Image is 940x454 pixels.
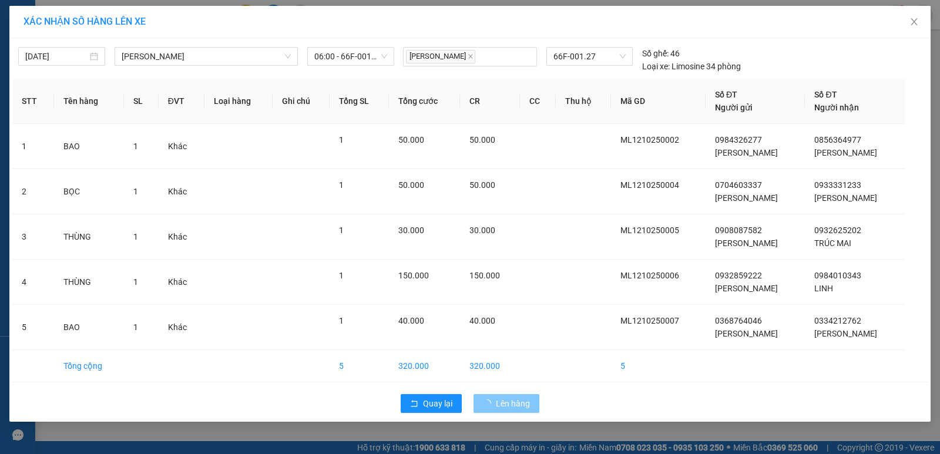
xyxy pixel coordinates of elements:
div: [GEOGRAPHIC_DATA] [137,10,257,36]
span: 0368764046 [715,316,762,325]
span: 0932625202 [814,226,861,235]
td: Khác [159,124,204,169]
span: Nhận: [137,10,166,22]
th: CC [520,79,556,124]
td: 3 [12,214,54,260]
div: 46 [642,47,680,60]
td: 2 [12,169,54,214]
span: 1 [133,232,138,241]
span: loading [483,399,496,408]
span: 66F-001.27 [553,48,626,65]
span: 1 [339,226,344,235]
span: 1 [133,322,138,332]
span: rollback [410,399,418,409]
th: Tổng cước [389,79,460,124]
span: 1 [339,316,344,325]
div: [PERSON_NAME] [10,24,129,38]
td: BAO [54,124,124,169]
th: STT [12,79,54,124]
th: ĐVT [159,79,204,124]
span: close [468,53,474,59]
div: 0334212762 [137,51,257,67]
span: Số ĐT [715,90,737,99]
td: 4 [12,260,54,305]
td: BỌC [54,169,124,214]
span: ML1210250004 [620,180,679,190]
span: 1 [339,135,344,144]
td: 5 [330,350,389,382]
span: down [284,53,291,60]
span: 50.000 [398,135,424,144]
td: Khác [159,169,204,214]
span: ML1210250006 [620,271,679,280]
span: 40.000 [398,316,424,325]
td: THÙNG [54,260,124,305]
td: 320.000 [389,350,460,382]
div: Limosine 34 phòng [642,60,741,73]
td: Khác [159,214,204,260]
td: BAO [54,305,124,350]
td: 5 [12,305,54,350]
button: rollbackQuay lại [401,394,462,413]
input: 12/10/2025 [25,50,88,63]
td: THÙNG [54,214,124,260]
span: Cao Lãnh - Hồ Chí Minh [122,48,291,65]
th: Tên hàng [54,79,124,124]
span: 0704603337 [715,180,762,190]
td: 1 [12,124,54,169]
span: Người gửi [715,103,753,112]
span: 0984010343 [814,271,861,280]
span: Lên hàng [496,397,530,410]
span: [PERSON_NAME] [715,238,778,248]
span: 1 [133,277,138,287]
span: 50.000 [469,180,495,190]
div: Mỹ Long [10,10,129,24]
span: 30.000 [469,226,495,235]
th: Loại hàng [204,79,273,124]
span: [PERSON_NAME] [814,193,877,203]
th: Tổng SL [330,79,389,124]
span: Quay lại [423,397,452,410]
span: 50.000 [398,180,424,190]
span: ML1210250002 [620,135,679,144]
span: [PERSON_NAME] [715,193,778,203]
td: 5 [611,350,706,382]
span: 0933331233 [814,180,861,190]
button: Lên hàng [474,394,539,413]
span: 150.000 [469,271,500,280]
button: Close [898,6,931,39]
span: ML1210250007 [620,316,679,325]
span: [PERSON_NAME] [814,148,877,157]
th: CR [460,79,520,124]
span: 150.000 [398,271,429,280]
td: Khác [159,260,204,305]
div: 0368764046 [10,38,129,55]
span: 0908087582 [715,226,762,235]
span: LINH [814,284,833,293]
span: TRÚC MAI [814,238,851,248]
span: 0984326277 [715,135,762,144]
span: 1 [339,180,344,190]
span: [PERSON_NAME] [406,50,475,63]
th: Mã GD [611,79,706,124]
th: SL [124,79,159,124]
span: [PERSON_NAME] [715,329,778,338]
td: Tổng cộng [54,350,124,382]
span: 0334212762 [814,316,861,325]
span: Số ghế: [642,47,669,60]
td: 320.000 [460,350,520,382]
span: 50.000 [469,135,495,144]
span: [PERSON_NAME] [715,284,778,293]
span: XÁC NHẬN SỐ HÀNG LÊN XE [23,16,146,27]
td: Khác [159,305,204,350]
span: 0932859222 [715,271,762,280]
span: [PERSON_NAME] [814,329,877,338]
span: 40.000 [469,316,495,325]
div: TỔ 18 ẤP 3 BÌNH HÀNG [GEOGRAPHIC_DATA] [10,55,129,97]
span: Số ĐT [814,90,837,99]
span: Loại xe: [642,60,670,73]
th: Thu hộ [556,79,611,124]
span: Người nhận [814,103,859,112]
span: 1 [133,142,138,151]
span: ML1210250005 [620,226,679,235]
